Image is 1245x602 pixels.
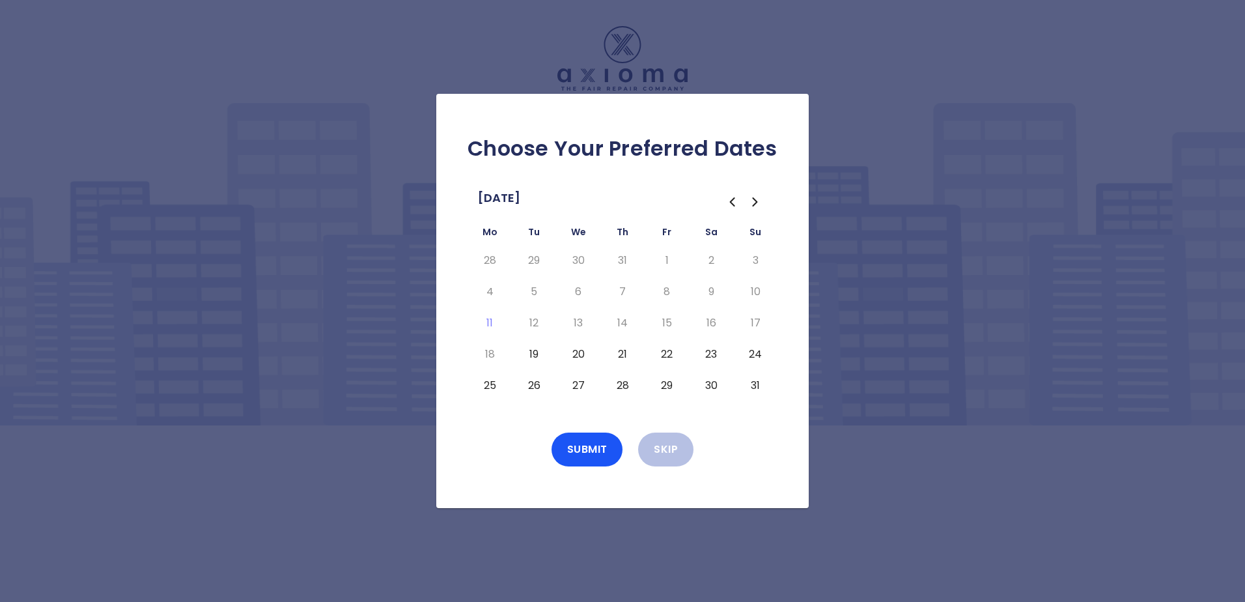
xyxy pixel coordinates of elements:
th: Wednesday [556,224,600,245]
img: Logo [557,26,688,91]
span: [DATE] [478,188,520,208]
button: Today, Monday, August 11th, 2025 [478,313,501,334]
button: Tuesday, August 12th, 2025 [522,313,546,334]
button: Monday, July 28th, 2025 [478,250,501,271]
button: Wednesday, August 20th, 2025 [567,344,590,365]
button: Friday, August 22nd, 2025 [655,344,678,365]
button: Saturday, August 23rd, 2025 [699,344,723,365]
button: Monday, August 4th, 2025 [478,281,501,302]
button: Sunday, August 17th, 2025 [744,313,767,334]
th: Friday [645,224,689,245]
button: Saturday, August 2nd, 2025 [699,250,723,271]
th: Thursday [600,224,645,245]
th: Sunday [733,224,777,245]
table: August 2025 [468,224,777,401]
button: Thursday, July 31st, 2025 [611,250,634,271]
th: Monday [468,224,512,245]
button: Wednesday, July 30th, 2025 [567,250,590,271]
button: Wednesday, August 13th, 2025 [567,313,590,334]
button: Submit [552,433,623,466]
button: Go to the Next Month [744,190,767,214]
button: Tuesday, August 19th, 2025 [522,344,546,365]
button: Tuesday, August 5th, 2025 [522,281,546,302]
th: Tuesday [512,224,556,245]
button: Friday, August 1st, 2025 [655,250,678,271]
button: Sunday, August 10th, 2025 [744,281,767,302]
button: Wednesday, August 27th, 2025 [567,375,590,396]
button: Wednesday, August 6th, 2025 [567,281,590,302]
button: Monday, August 25th, 2025 [478,375,501,396]
button: Go to the Previous Month [720,190,744,214]
button: Tuesday, August 26th, 2025 [522,375,546,396]
th: Saturday [689,224,733,245]
button: Friday, August 8th, 2025 [655,281,678,302]
button: Sunday, August 31st, 2025 [744,375,767,396]
h2: Choose Your Preferred Dates [457,136,788,162]
button: Sunday, August 24th, 2025 [744,344,767,365]
button: Friday, August 15th, 2025 [655,313,678,334]
button: Thursday, August 21st, 2025 [611,344,634,365]
button: Thursday, August 14th, 2025 [611,313,634,334]
button: Saturday, August 9th, 2025 [699,281,723,302]
button: Thursday, August 7th, 2025 [611,281,634,302]
button: Skip [638,433,693,466]
button: Monday, August 18th, 2025 [478,344,501,365]
button: Tuesday, July 29th, 2025 [522,250,546,271]
button: Saturday, August 30th, 2025 [699,375,723,396]
button: Thursday, August 28th, 2025 [611,375,634,396]
button: Friday, August 29th, 2025 [655,375,678,396]
button: Saturday, August 16th, 2025 [699,313,723,334]
button: Sunday, August 3rd, 2025 [744,250,767,271]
